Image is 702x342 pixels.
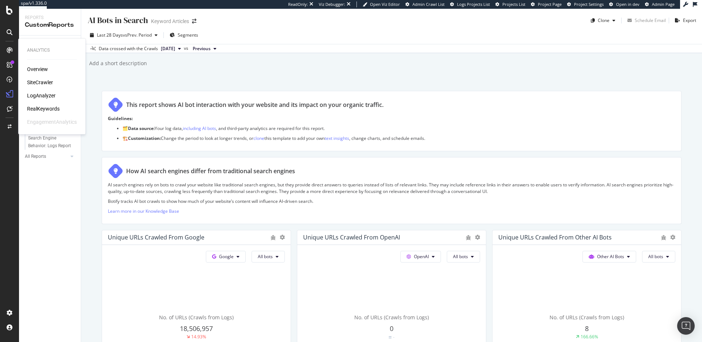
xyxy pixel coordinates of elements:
div: Analytics [27,47,77,53]
div: Reports [25,15,75,21]
div: bug [465,235,471,240]
button: Export [672,15,696,26]
span: All bots [648,253,663,260]
div: 14.93% [191,334,206,340]
div: bug [270,235,276,240]
a: RealKeywords [27,105,60,112]
span: Segments [178,32,198,38]
a: Search Engine Behavior: Logs Report [28,134,76,150]
strong: Data source: [128,125,155,131]
span: 2024 Jul. 26th [161,45,175,52]
img: Equal [389,336,392,338]
span: vs [184,45,190,52]
div: Data crossed with the Crawls [99,45,158,52]
div: Viz Debugger: [319,1,345,7]
a: Overview [27,66,48,73]
button: Last 28 DaysvsPrev. Period [87,29,161,41]
a: text insights [325,135,349,141]
a: Learn more in our Knowledge Base [108,208,179,214]
button: Previous [190,44,219,53]
a: All Reports [25,153,68,160]
div: Clone [598,17,609,23]
div: Open Intercom Messenger [677,317,695,335]
span: No. of URLs (Crawls from Logs) [550,314,624,321]
span: 18,506,957 [180,324,213,333]
span: Project Page [538,1,562,7]
span: Projects List [502,1,525,7]
div: This report shows AI bot interaction with your website and its impact on your organic traffic. [126,101,384,109]
button: Other AI Bots [582,251,636,263]
div: All Reports [25,153,46,160]
a: clone [253,135,264,141]
div: bug [661,235,667,240]
span: Other AI Bots [597,253,624,260]
span: Project Settings [574,1,604,7]
div: Search Engine Behavior: Logs Report [28,134,71,150]
strong: Customization: [128,135,161,141]
div: ReadOnly: [288,1,308,7]
a: Logs Projects List [450,1,490,7]
button: Clone [588,15,618,26]
div: EngagementAnalytics [27,118,77,126]
p: 🗂️ Your log data, , and third-party analytics are required for this report. [122,125,675,131]
div: - [393,334,395,340]
span: Admin Crawl List [412,1,445,7]
span: Logs Projects List [457,1,490,7]
div: Add a short description [88,60,147,67]
span: OpenAI [414,253,429,260]
span: 0 [390,324,393,333]
span: Previous [193,45,211,52]
a: Admin Crawl List [405,1,445,7]
span: Open in dev [616,1,639,7]
button: [DATE] [158,44,184,53]
span: Open Viz Editor [370,1,400,7]
div: Unique URLs Crawled from OpenAI [303,234,400,241]
span: No. of URLs (Crawls from Logs) [159,314,234,321]
button: Schedule Email [624,15,666,26]
span: vs Prev. Period [123,32,152,38]
div: Unique URLs Crawled from Other AI Bots [498,234,612,241]
div: How AI search engines differ from traditional search enginesAI search engines rely on bots to cra... [102,157,682,224]
a: Open in dev [609,1,639,7]
div: Keyword Articles [151,18,189,25]
button: All bots [252,251,285,263]
span: All bots [258,253,273,260]
div: This report shows AI bot interaction with your website and its impact on your organic traffic.Gui... [102,91,682,151]
div: How AI search engines differ from traditional search engines [126,167,295,175]
div: arrow-right-arrow-left [192,19,196,24]
a: Admin Page [645,1,675,7]
p: Botify tracks AI bot crawls to show how much of your website’s content will influence AI-driven s... [108,198,675,204]
div: Export [683,17,696,23]
div: Unique URLs Crawled from Google [108,234,204,241]
a: Project Settings [567,1,604,7]
strong: Guidelines: [108,115,133,122]
div: AI Bots in Search [87,15,148,26]
a: Projects List [495,1,525,7]
button: Segments [167,29,201,41]
div: Schedule Email [635,17,666,23]
span: Last 28 Days [97,32,123,38]
a: LogAnalyzer [27,92,56,99]
p: AI search engines rely on bots to crawl your website like traditional search engines, but they pr... [108,182,675,194]
div: CustomReports [25,21,75,29]
button: Google [206,251,246,263]
div: 166.66% [581,334,598,340]
a: Project Page [531,1,562,7]
span: 8 [585,324,589,333]
button: All bots [642,251,675,263]
a: Open Viz Editor [363,1,400,7]
span: Admin Page [652,1,675,7]
button: All bots [447,251,480,263]
a: including AI bots [183,125,216,131]
p: 🏗️ Change the period to look at longer trends, or this template to add your own , change charts, ... [122,135,675,141]
span: All bots [453,253,468,260]
a: SiteCrawler [27,79,53,86]
button: OpenAI [400,251,441,263]
span: Google [219,253,234,260]
span: No. of URLs (Crawls from Logs) [354,314,429,321]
